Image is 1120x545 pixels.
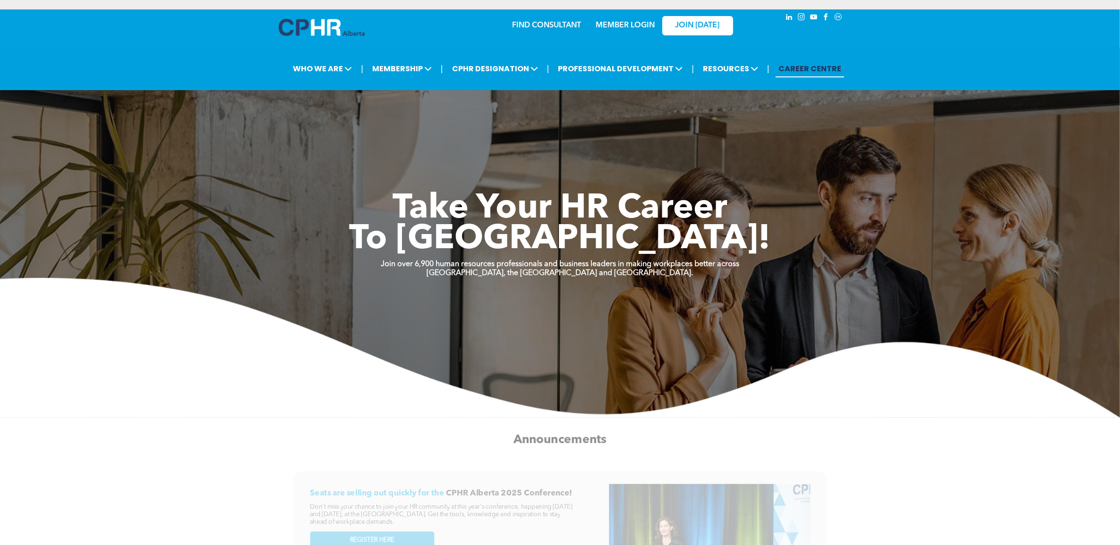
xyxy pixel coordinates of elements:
span: JOIN [DATE] [675,21,720,30]
a: FIND CONSULTANT [513,22,581,29]
span: RESOURCES [700,60,761,77]
a: CAREER CENTRE [776,60,844,77]
span: CPHR Alberta 2025 Conference! [446,489,572,497]
span: Announcements [513,434,607,445]
li: | [547,59,549,78]
span: WHO WE ARE [290,60,355,77]
a: instagram [796,12,807,25]
span: Take Your HR Career [393,192,727,226]
a: JOIN [DATE] [662,16,733,35]
li: | [441,59,443,78]
span: Seats are selling out quickly for the [310,489,444,497]
a: facebook [821,12,831,25]
span: PROFESSIONAL DEVELOPMENT [555,60,685,77]
img: A blue and white logo for cp alberta [279,19,365,36]
a: youtube [809,12,819,25]
span: REGISTER HERE [350,537,394,544]
strong: [GEOGRAPHIC_DATA], the [GEOGRAPHIC_DATA] and [GEOGRAPHIC_DATA]. [427,269,693,277]
a: linkedin [784,12,795,25]
strong: Join over 6,900 human resources professionals and business leaders in making workplaces better ac... [381,260,739,268]
li: | [767,59,769,78]
a: Social network [833,12,844,25]
span: Don't miss your chance to join your HR community at this year's conference, happening [DATE] and ... [310,504,573,525]
li: | [692,59,694,78]
a: MEMBER LOGIN [596,22,655,29]
span: CPHR DESIGNATION [449,60,541,77]
li: | [361,59,363,78]
span: To [GEOGRAPHIC_DATA]! [350,223,771,257]
span: MEMBERSHIP [369,60,435,77]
